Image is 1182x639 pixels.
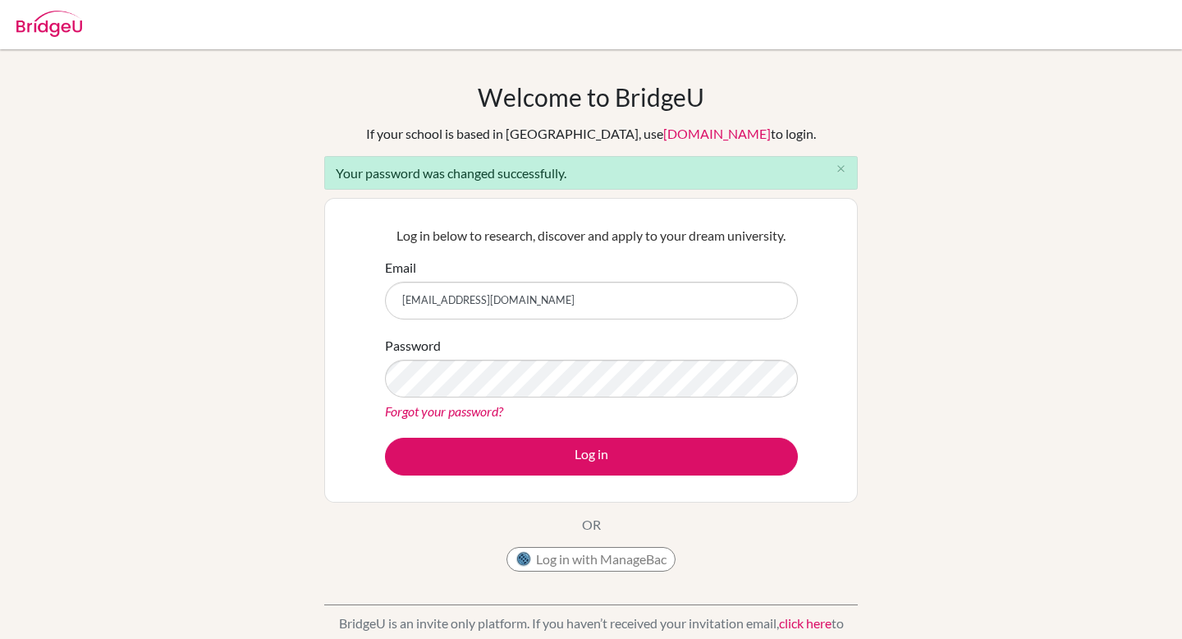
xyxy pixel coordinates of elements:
label: Email [385,258,416,278]
a: click here [779,615,832,631]
div: Your password was changed successfully. [324,156,858,190]
h1: Welcome to BridgeU [478,82,704,112]
div: If your school is based in [GEOGRAPHIC_DATA], use to login. [366,124,816,144]
i: close [835,163,847,175]
label: Password [385,336,441,356]
button: Log in with ManageBac [506,547,676,572]
button: Close [824,157,857,182]
button: Log in [385,438,798,476]
img: Bridge-U [16,11,82,37]
a: Forgot your password? [385,403,503,419]
p: OR [582,515,601,535]
p: Log in below to research, discover and apply to your dream university. [385,226,798,246]
a: [DOMAIN_NAME] [663,126,771,141]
